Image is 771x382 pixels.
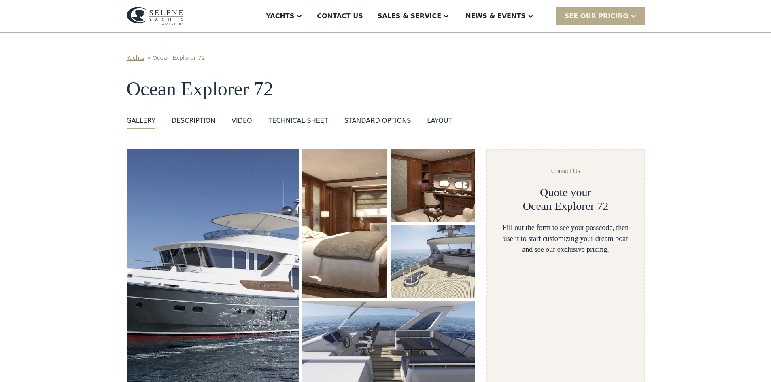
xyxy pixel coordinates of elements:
div: standard options [344,116,411,126]
a: open lightbox [391,225,476,298]
a: DESCRIPTION [172,116,215,129]
div: GALLERY [127,116,155,126]
img: logo [127,7,184,25]
h2: Quote your [540,186,591,199]
a: GALLERY [127,116,155,129]
div: DESCRIPTION [172,116,215,126]
a: open lightbox [302,149,387,298]
h1: Ocean Explorer 72 [127,78,645,100]
div: Technical sheet [268,116,328,126]
div: > [146,54,151,62]
a: open lightbox [391,149,476,222]
a: standard options [344,116,411,129]
a: Ocean Explorer 72 [153,54,205,62]
div: Fill out the form to see your passcode, then use it to start customizing your dream boat and see ... [500,222,631,255]
div: layout [427,116,452,126]
h2: Ocean Explorer 72 [523,199,608,213]
div: Yachts [266,11,294,21]
a: Yachts [127,54,145,62]
a: Technical sheet [268,116,328,129]
div: VIDEO [232,116,252,126]
a: layout [427,116,452,129]
div: SEE Our Pricing [565,11,629,21]
div: SEE Our Pricing [556,7,645,25]
div: Sales & Service [378,11,441,21]
div: Contact Us [551,166,580,176]
div: Contact US [317,11,363,21]
div: News & EVENTS [465,11,526,21]
a: VIDEO [232,116,252,129]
